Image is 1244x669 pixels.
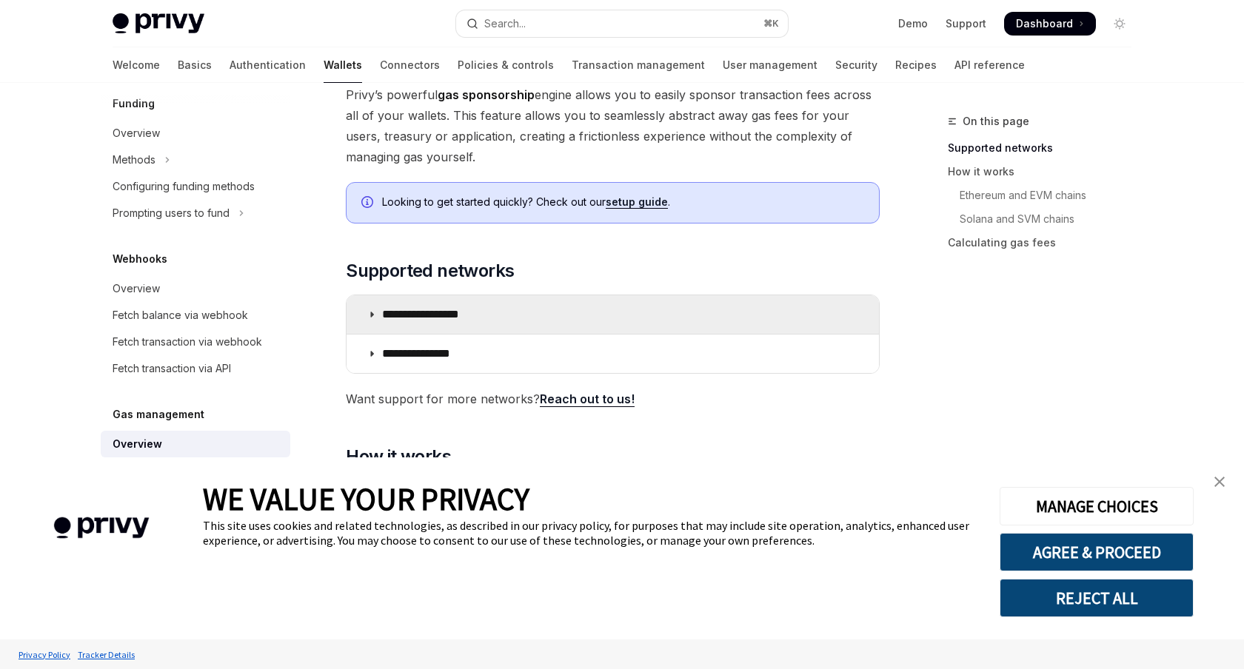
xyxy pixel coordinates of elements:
button: REJECT ALL [1000,579,1194,617]
div: Prompting users to fund [113,204,230,222]
a: Fetch transaction via webhook [101,329,290,355]
a: Security [835,47,877,83]
a: close banner [1205,467,1234,497]
div: Overview [113,280,160,297]
span: How it works [346,445,451,468]
div: Fetch transaction via webhook [113,333,262,351]
div: Search... [484,15,526,33]
button: Toggle Methods section [101,147,290,173]
a: Calculating gas fees [948,231,1143,255]
span: WE VALUE YOUR PRIVACY [203,480,529,518]
a: Support [946,16,986,31]
span: Privy’s powerful engine allows you to easily sponsor transaction fees across all of your wallets.... [346,84,880,167]
a: User management [723,47,817,83]
a: setup guide [606,195,668,209]
a: Overview [101,275,290,302]
button: Toggle dark mode [1108,12,1131,36]
span: Dashboard [1016,16,1073,31]
span: Supported networks [346,259,514,283]
a: Reach out to us! [540,391,635,407]
h5: Gas management [113,406,204,423]
a: Dashboard [1004,12,1096,36]
div: This site uses cookies and related technologies, as described in our privacy policy, for purposes... [203,518,977,548]
a: Recipes [895,47,937,83]
div: Fetch transaction via API [113,360,231,377]
a: Fetch transaction via API [101,355,290,382]
svg: Info [361,196,376,211]
div: Methods [113,151,155,169]
button: Open search [456,10,788,37]
span: ⌘ K [763,18,779,30]
a: API reference [954,47,1025,83]
a: Tracker Details [74,642,138,668]
a: Solana and SVM chains [948,207,1143,231]
button: Toggle Prompting users to fund section [101,200,290,226]
span: Looking to get started quickly? Check out our . [382,195,864,209]
img: company logo [22,496,181,560]
a: Welcome [113,47,160,83]
img: close banner [1214,477,1225,487]
button: AGREE & PROCEED [1000,533,1194,571]
a: Transaction management [572,47,705,83]
strong: gas sponsorship [438,87,535,102]
span: On this page [963,112,1029,130]
img: light logo [113,13,204,34]
a: Fetch balance via webhook [101,302,290,329]
div: Fetch balance via webhook [113,306,248,324]
a: Overview [101,431,290,457]
a: Privacy Policy [15,642,74,668]
a: Configuring funding methods [101,173,290,200]
div: Configuring funding methods [113,178,255,195]
button: MANAGE CHOICES [1000,487,1194,525]
a: Ethereum and EVM chains [948,184,1143,207]
span: Want support for more networks? [346,389,880,409]
div: Overview [113,435,162,453]
a: Wallets [324,47,362,83]
a: Policies & controls [458,47,554,83]
a: Supported networks [948,136,1143,160]
a: Basics [178,47,212,83]
div: Overview [113,124,160,142]
a: Connectors [380,47,440,83]
h5: Webhooks [113,250,167,268]
a: How it works [948,160,1143,184]
a: Authentication [230,47,306,83]
a: Overview [101,120,290,147]
a: Demo [898,16,928,31]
